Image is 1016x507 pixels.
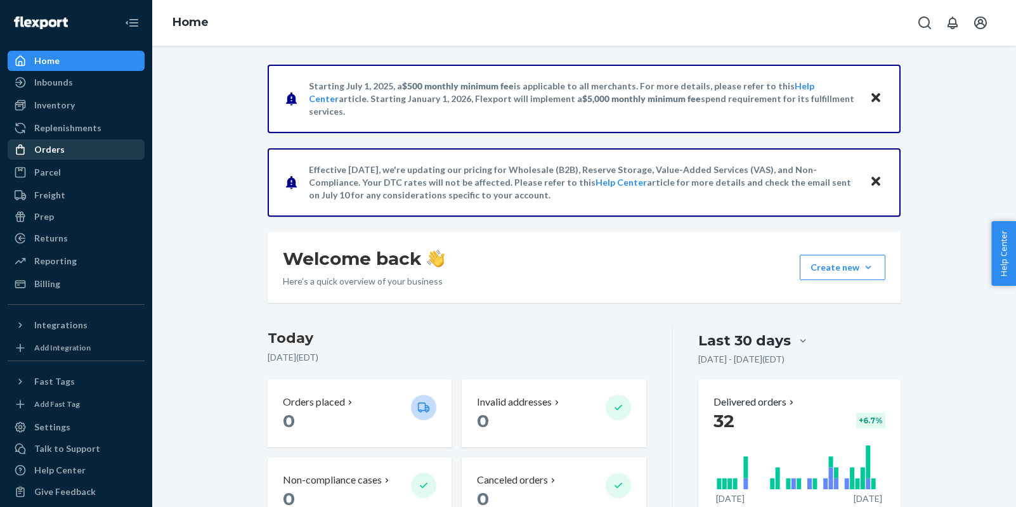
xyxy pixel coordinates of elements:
[912,10,937,35] button: Open Search Box
[8,251,145,271] a: Reporting
[14,16,68,29] img: Flexport logo
[34,399,80,409] div: Add Fast Tag
[477,410,489,432] span: 0
[8,460,145,480] a: Help Center
[8,340,145,356] a: Add Integration
[462,380,646,447] button: Invalid addresses 0
[309,164,857,202] p: Effective [DATE], we're updating our pricing for Wholesale (B2B), Reserve Storage, Value-Added Se...
[8,118,145,138] a: Replenishments
[268,328,646,349] h3: Today
[283,410,295,432] span: 0
[8,482,145,502] button: Give Feedback
[713,395,797,409] button: Delivered orders
[596,177,647,188] a: Help Center
[173,15,209,29] a: Home
[8,139,145,160] a: Orders
[268,380,452,447] button: Orders placed 0
[8,417,145,437] a: Settings
[34,319,88,331] div: Integrations
[713,410,734,432] span: 32
[283,275,445,288] p: Here’s a quick overview of your business
[854,492,882,505] p: [DATE]
[34,421,70,433] div: Settings
[716,492,745,505] p: [DATE]
[283,473,382,487] p: Non-compliance cases
[34,99,75,112] div: Inventory
[34,166,61,179] div: Parcel
[8,162,145,183] a: Parcel
[34,255,77,267] div: Reporting
[477,395,552,409] p: Invalid addresses
[856,413,885,428] div: + 6.7 %
[402,80,514,91] span: $500 monthly minimum fee
[8,228,145,248] a: Returns
[283,247,445,270] h1: Welcome back
[34,342,91,353] div: Add Integration
[34,485,96,498] div: Give Feedback
[868,89,884,108] button: Close
[8,315,145,335] button: Integrations
[800,255,885,280] button: Create new
[8,371,145,392] button: Fast Tags
[309,80,857,118] p: Starting July 1, 2025, a is applicable to all merchants. For more details, please refer to this a...
[940,10,965,35] button: Open notifications
[34,210,54,223] div: Prep
[34,55,60,67] div: Home
[968,10,993,35] button: Open account menu
[8,397,145,412] a: Add Fast Tag
[283,395,345,409] p: Orders placed
[698,331,791,350] div: Last 30 days
[868,173,884,191] button: Close
[34,76,73,89] div: Inbounds
[8,95,145,115] a: Inventory
[698,353,785,366] p: [DATE] - [DATE] ( EDT )
[8,274,145,294] a: Billing
[268,351,646,364] p: [DATE] ( EDT )
[8,51,145,71] a: Home
[34,143,65,156] div: Orders
[34,189,65,202] div: Freight
[34,464,86,477] div: Help Center
[34,442,100,455] div: Talk to Support
[8,185,145,205] a: Freight
[8,439,145,459] a: Talk to Support
[34,278,60,290] div: Billing
[34,375,75,388] div: Fast Tags
[119,10,145,35] button: Close Navigation
[991,221,1016,286] button: Help Center
[8,72,145,93] a: Inbounds
[477,473,548,487] p: Canceled orders
[34,232,68,245] div: Returns
[427,250,445,267] img: hand-wave emoji
[582,93,701,104] span: $5,000 monthly minimum fee
[34,122,101,134] div: Replenishments
[8,207,145,227] a: Prep
[162,4,219,41] ol: breadcrumbs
